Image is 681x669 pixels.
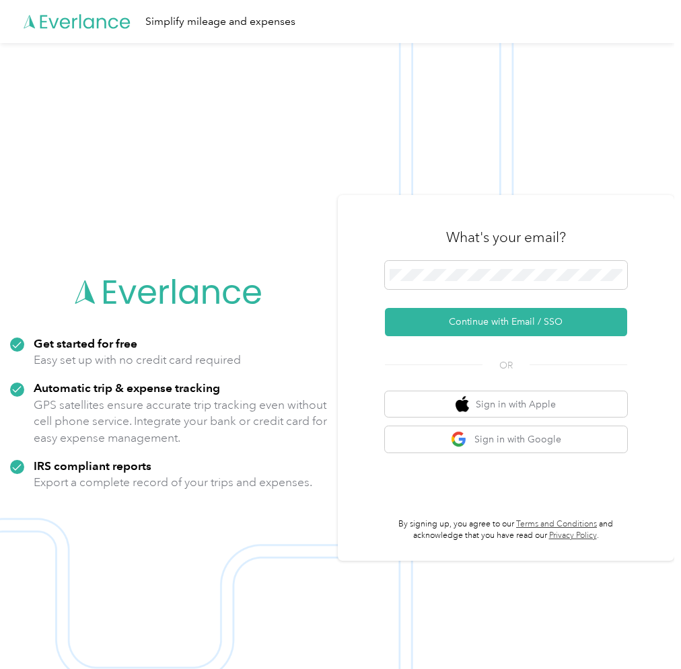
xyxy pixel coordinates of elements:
strong: Get started for free [34,336,137,350]
strong: IRS compliant reports [34,459,151,473]
span: OR [482,358,530,372]
p: Export a complete record of your trips and expenses. [34,474,312,491]
iframe: Everlance-gr Chat Button Frame [606,594,681,669]
button: google logoSign in with Google [385,426,627,452]
div: Simplify mileage and expenses [145,13,295,30]
strong: Automatic trip & expense tracking [34,381,220,395]
p: By signing up, you agree to our and acknowledge that you have read our . [385,518,627,542]
h3: What's your email? [446,228,566,247]
p: GPS satellites ensure accurate trip tracking even without cell phone service. Integrate your bank... [34,397,328,446]
img: apple logo [456,396,469,413]
img: google logo [451,431,468,448]
p: Easy set up with no credit card required [34,352,241,368]
button: apple logoSign in with Apple [385,391,627,418]
a: Terms and Conditions [516,519,597,529]
a: Privacy Policy [549,530,597,541]
button: Continue with Email / SSO [385,308,627,336]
